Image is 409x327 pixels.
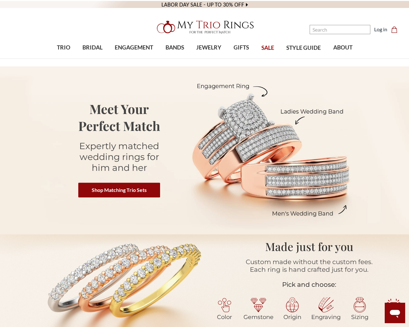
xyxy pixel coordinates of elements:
[131,58,137,59] button: submenu toggle
[209,258,409,273] h1: Custom made without the custom fees. Each ring is hand crafted just for you.
[159,37,190,58] a: BANDS
[229,238,389,255] h1: Made just for you
[238,58,244,59] button: submenu toggle
[89,58,96,59] button: submenu toggle
[280,38,327,58] a: STYLE GUIDE
[255,38,280,58] a: SALE
[374,26,387,33] a: Log in
[206,58,212,59] button: submenu toggle
[282,281,336,288] span: Pick and choose:
[166,43,184,52] span: BANDS
[78,183,160,197] a: Shop Matching Trio Sets
[311,314,341,321] span: Engraving
[243,314,274,321] span: Gemstone
[351,314,368,321] span: Sizing
[310,25,370,34] input: Search
[217,314,232,321] span: Color
[283,314,301,321] span: Origin
[286,44,321,52] span: STYLE GUIDE
[261,44,274,52] span: SALE
[115,43,153,52] span: ENGAGEMENT
[391,27,397,33] svg: cart.cart_preview
[391,26,401,33] a: Cart with 0 items
[228,37,255,58] a: GIFTS
[172,58,178,59] button: submenu toggle
[234,43,249,52] span: GIFTS
[153,17,256,37] img: My Trio Rings
[57,43,70,52] span: TRIO
[196,43,221,52] span: JEWELRY
[190,37,228,58] a: JEWELRY
[50,37,76,58] a: TRIO
[82,43,103,52] span: BRIDAL
[119,17,290,37] a: My Trio Rings
[109,37,159,58] a: ENGAGEMENT
[60,58,67,59] button: submenu toggle
[76,37,109,58] a: BRIDAL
